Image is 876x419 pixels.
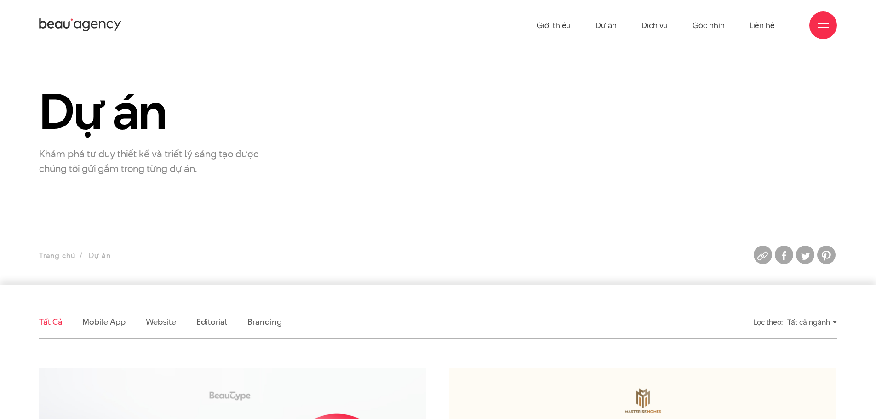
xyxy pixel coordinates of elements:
a: Mobile app [82,316,125,327]
a: Trang chủ [39,250,75,261]
div: Tất cả ngành [787,314,837,330]
a: Website [146,316,176,327]
a: Tất cả [39,316,62,327]
a: Branding [247,316,281,327]
a: Editorial [196,316,227,327]
h1: Dự án [39,85,290,138]
p: Khám phá tư duy thiết kế và triết lý sáng tạo được chúng tôi gửi gắm trong từng dự án. [39,146,269,176]
div: Lọc theo: [754,314,783,330]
